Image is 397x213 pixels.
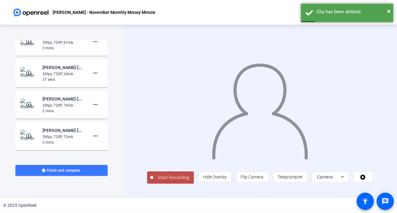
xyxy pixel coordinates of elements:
[26,70,33,76] mat-icon: play_circle_outline
[273,171,308,182] button: Teleprompter
[92,101,99,108] mat-icon: more_horiz
[3,202,36,209] div: © 2025 OpenReel
[203,174,227,179] span: Hide Overlay
[241,174,264,179] span: Flip Camera
[20,67,38,79] img: thumb-nail
[20,130,38,142] img: thumb-nail
[26,39,33,45] mat-icon: play_circle_outline
[42,103,84,108] div: 30fps, 720P, 79mb
[42,77,84,82] div: 37 secs
[26,101,33,108] mat-icon: play_circle_outline
[42,40,84,45] div: 30fps, 720P, 81mb
[42,108,84,114] div: 2 mins
[236,171,269,182] button: Flip Camera
[198,171,232,182] button: Hide Overlay
[42,71,84,77] div: 30fps, 720P, 24mb
[92,69,99,77] mat-icon: more_horiz
[387,6,391,16] button: Close
[362,198,369,205] mat-icon: accessibility
[42,95,84,103] div: [PERSON_NAME]-[PERSON_NAME] - November Monthly Money Min-[PERSON_NAME] - November Monthly Money M...
[42,64,84,71] div: [PERSON_NAME]-[PERSON_NAME] - November Monthly Money Min-[PERSON_NAME] - November Monthly Money M...
[316,8,389,15] div: Clip has been deleted
[147,171,194,184] button: Start Recording
[12,6,50,18] img: OpenReel logo
[42,127,84,134] div: [PERSON_NAME]-[PERSON_NAME] - November Monthly Money Min-[PERSON_NAME] - November Monthly Money M...
[92,132,99,140] mat-icon: more_horiz
[317,174,333,179] span: Camera
[211,58,309,159] img: overlay
[278,174,303,179] span: Teleprompter
[42,140,84,145] div: 2 mins
[387,7,391,15] span: ×
[53,9,155,16] p: [PERSON_NAME] - November Monthly Money Minute
[20,35,38,48] img: thumb-nail
[92,38,99,45] mat-icon: more_horiz
[47,168,80,173] span: Finish and complete
[153,174,194,181] span: Start Recording
[42,134,84,140] div: 30fps, 720P, 72mb
[26,133,33,139] mat-icon: play_circle_outline
[42,45,84,51] div: 2 mins
[20,98,38,111] img: thumb-nail
[15,165,108,176] button: Finish and complete
[382,198,389,205] mat-icon: message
